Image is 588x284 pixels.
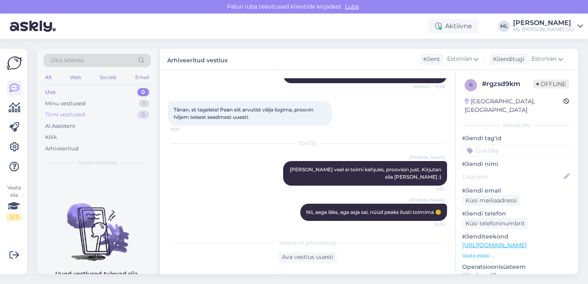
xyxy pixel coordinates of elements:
[414,186,445,192] span: 9:32
[463,172,562,181] input: Lisa nimi
[343,3,361,10] span: Luba
[279,252,337,263] div: Ava vestlus uuesti
[429,19,479,34] div: Aktiivne
[462,271,572,280] p: Windows 10
[462,160,572,168] p: Kliendi nimi
[462,232,572,241] p: Klienditeekond
[513,26,574,33] div: My [PERSON_NAME] OÜ
[413,84,445,90] span: Nähtud ✓ 15:28
[68,72,83,83] div: Web
[533,80,569,89] span: Offline
[168,140,447,147] div: [DATE]
[37,189,157,262] img: No chats
[45,145,79,153] div: Arhiveeritud
[462,186,572,195] p: Kliendi email
[409,197,445,203] span: [PERSON_NAME]
[45,133,57,141] div: Kõik
[170,126,201,132] span: 16:16
[51,56,84,65] span: Otsi kliente
[137,88,149,96] div: 0
[45,122,75,130] div: AI Assistent
[462,209,572,218] p: Kliendi telefon
[462,241,527,249] a: [URL][DOMAIN_NAME]
[462,122,572,129] div: Kliendi info
[482,79,533,89] div: # rgzsd9km
[45,111,85,119] div: Tiimi vestlused
[137,111,149,119] div: 0
[7,184,21,221] div: Vaata siia
[139,100,149,108] div: 1
[447,55,472,64] span: Estonian
[420,55,440,64] div: Klient
[462,195,520,206] div: Küsi meiliaadressi
[279,239,336,247] span: Vestlus on arhiveeritud
[462,144,572,157] input: Lisa tag
[409,154,445,161] span: [PERSON_NAME]
[78,159,116,166] span: Uued vestlused
[462,252,572,259] p: Vaata edasi ...
[43,72,53,83] div: All
[469,82,473,88] span: r
[55,270,139,278] p: Uued vestlused tulevad siia.
[414,221,445,227] span: 15:24
[134,72,151,83] div: Email
[513,20,574,26] div: [PERSON_NAME]
[174,107,315,120] span: Tänan, et tegelete! Pean siit arvutist välja logima, proovin hiljem teisest seadmest uuesti.
[531,55,556,64] span: Estonian
[462,263,572,271] p: Operatsioonisüsteem
[167,54,227,65] label: Arhiveeritud vestlus
[465,97,563,114] div: [GEOGRAPHIC_DATA], [GEOGRAPHIC_DATA]
[45,100,86,108] div: Minu vestlused
[462,218,528,229] div: Küsi telefoninumbrit
[306,209,441,215] span: Nii, aega läks, aga asja sai, nüüd peaks ilusti toimima ☺️
[7,214,21,221] div: 2 / 3
[513,20,583,33] a: [PERSON_NAME]My [PERSON_NAME] OÜ
[490,55,524,64] div: Klienditugi
[498,20,510,32] div: ML
[7,55,22,71] img: Askly Logo
[462,134,572,143] p: Kliendi tag'id
[290,166,443,180] span: [PERSON_NAME] veel ei toimi kahjuks, proovisin just. Kirjutan siia [PERSON_NAME] :)
[45,88,56,96] div: Uus
[98,72,118,83] div: Socials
